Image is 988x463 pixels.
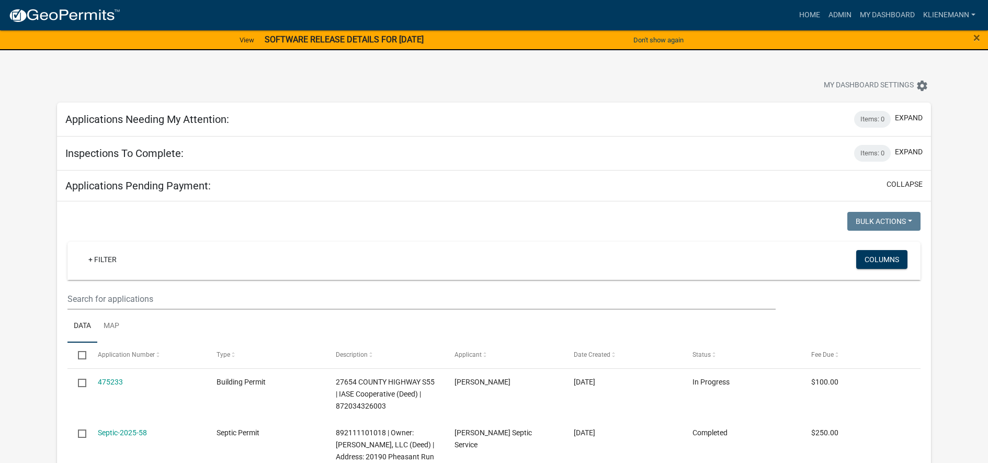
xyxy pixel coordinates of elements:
[692,378,730,386] span: In Progress
[455,378,510,386] span: Nathan Meyer
[973,30,980,45] span: ×
[98,351,155,358] span: Application Number
[916,80,928,92] i: settings
[692,428,728,437] span: Completed
[895,112,923,123] button: expand
[65,113,229,126] h5: Applications Needing My Attention:
[445,343,563,368] datatable-header-cell: Applicant
[895,146,923,157] button: expand
[854,111,891,128] div: Items: 0
[207,343,325,368] datatable-header-cell: Type
[683,343,801,368] datatable-header-cell: Status
[98,378,123,386] a: 475233
[824,5,856,25] a: Admin
[217,351,230,358] span: Type
[919,5,980,25] a: klienemann
[629,31,688,49] button: Don't show again
[455,351,482,358] span: Applicant
[574,378,595,386] span: 09/08/2025
[854,145,891,162] div: Items: 0
[856,250,907,269] button: Columns
[217,428,259,437] span: Septic Permit
[98,428,147,437] a: Septic-2025-58
[455,428,532,449] span: Winters Septic Service
[574,428,595,437] span: 08/07/2025
[795,5,824,25] a: Home
[97,310,126,343] a: Map
[65,179,211,192] h5: Applications Pending Payment:
[326,343,445,368] datatable-header-cell: Description
[265,35,424,44] strong: SOFTWARE RELEASE DETAILS FOR [DATE]
[217,378,266,386] span: Building Permit
[811,428,838,437] span: $250.00
[811,378,838,386] span: $100.00
[887,179,923,190] button: collapse
[235,31,258,49] a: View
[336,351,368,358] span: Description
[574,351,610,358] span: Date Created
[815,75,937,96] button: My Dashboard Settingssettings
[692,351,711,358] span: Status
[563,343,682,368] datatable-header-cell: Date Created
[801,343,920,368] datatable-header-cell: Fee Due
[847,212,921,231] button: Bulk Actions
[65,147,184,160] h5: Inspections To Complete:
[67,288,775,310] input: Search for applications
[824,80,914,92] span: My Dashboard Settings
[67,343,87,368] datatable-header-cell: Select
[336,428,434,461] span: 892111101018 | Owner: Simon Peter, LLC (Deed) | Address: 20190 Pheasant Run
[67,310,97,343] a: Data
[856,5,919,25] a: My Dashboard
[973,31,980,44] button: Close
[336,378,435,410] span: 27654 COUNTY HIGHWAY S55 | IASE Cooperative (Deed) | 872034326003
[811,351,834,358] span: Fee Due
[88,343,207,368] datatable-header-cell: Application Number
[80,250,125,269] a: + Filter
